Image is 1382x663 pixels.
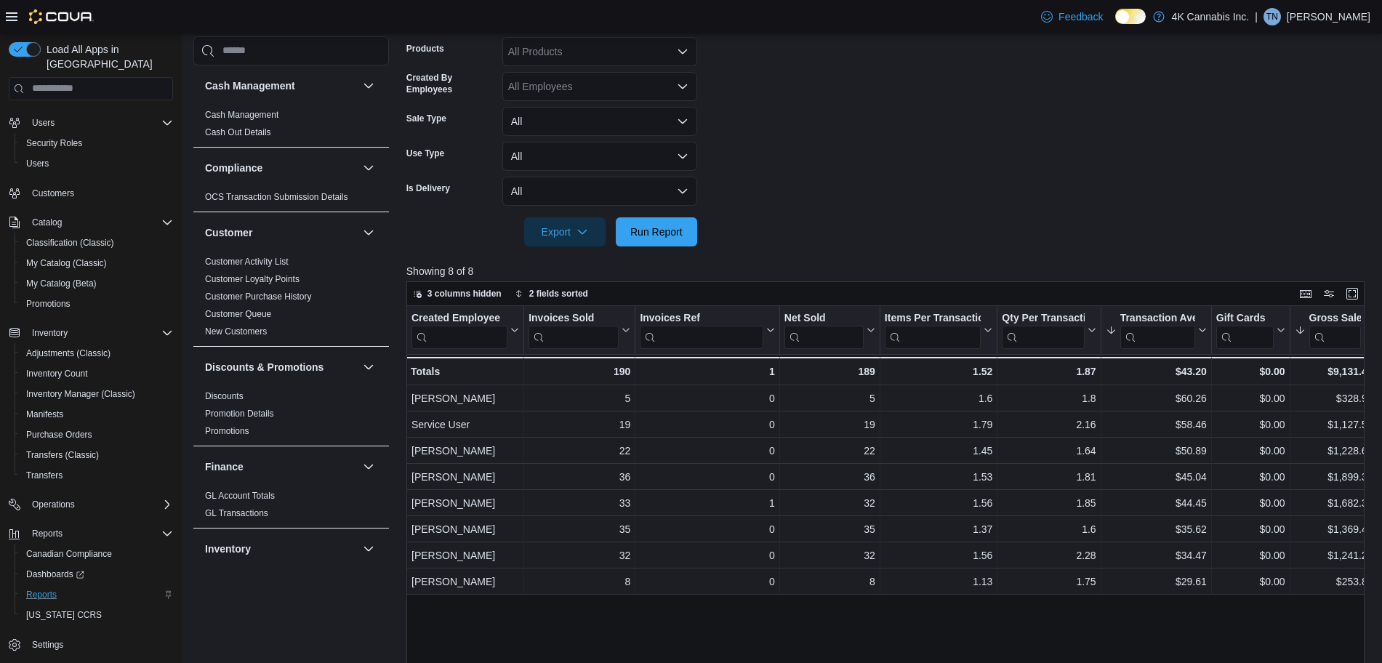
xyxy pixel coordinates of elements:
[1294,363,1373,380] div: $9,131.45
[32,188,74,199] span: Customers
[193,106,389,147] div: Cash Management
[885,521,993,538] div: 1.37
[205,542,357,556] button: Inventory
[529,494,630,512] div: 33
[15,294,179,314] button: Promotions
[20,385,141,403] a: Inventory Manager (Classic)
[20,295,76,313] a: Promotions
[529,363,630,380] div: 190
[26,409,63,420] span: Manifests
[1002,547,1096,564] div: 2.28
[1309,311,1361,348] div: Gross Sales
[205,507,268,519] span: GL Transactions
[885,494,993,512] div: 1.56
[205,326,267,337] span: New Customers
[26,214,173,231] span: Catalog
[885,311,981,348] div: Items Per Transaction
[20,234,120,252] a: Classification (Classic)
[3,212,179,233] button: Catalog
[26,449,99,461] span: Transfers (Classic)
[411,521,519,538] div: [PERSON_NAME]
[411,311,507,348] div: Created Employee
[26,496,173,513] span: Operations
[32,327,68,339] span: Inventory
[15,133,179,153] button: Security Roles
[640,494,774,512] div: 1
[26,548,112,560] span: Canadian Compliance
[1216,468,1285,486] div: $0.00
[529,547,630,564] div: 32
[205,426,249,436] a: Promotions
[26,609,102,621] span: [US_STATE] CCRS
[406,148,444,159] label: Use Type
[885,468,993,486] div: 1.53
[411,573,519,590] div: [PERSON_NAME]
[360,540,377,558] button: Inventory
[20,545,118,563] a: Canadian Compliance
[411,468,519,486] div: [PERSON_NAME]
[20,345,173,362] span: Adjustments (Classic)
[784,416,875,433] div: 19
[1115,9,1146,24] input: Dark Mode
[640,416,774,433] div: 0
[26,568,84,580] span: Dashboards
[1216,547,1285,564] div: $0.00
[32,528,63,539] span: Reports
[15,363,179,384] button: Inventory Count
[529,468,630,486] div: 36
[20,406,69,423] a: Manifests
[885,390,993,407] div: 1.6
[26,114,173,132] span: Users
[360,358,377,376] button: Discounts & Promotions
[26,324,73,342] button: Inventory
[1216,521,1285,538] div: $0.00
[885,363,993,380] div: 1.52
[1002,311,1096,348] button: Qty Per Transaction
[1002,573,1096,590] div: 1.75
[529,311,619,325] div: Invoices Sold
[205,257,289,267] a: Customer Activity List
[1294,390,1373,407] div: $328.91
[205,409,274,419] a: Promotion Details
[20,295,173,313] span: Promotions
[784,311,864,348] div: Net Sold
[205,161,357,175] button: Compliance
[193,387,389,446] div: Discounts & Promotions
[20,365,173,382] span: Inventory Count
[1105,547,1206,564] div: $34.47
[1105,468,1206,486] div: $45.04
[26,185,80,202] a: Customers
[26,635,173,654] span: Settings
[26,114,60,132] button: Users
[26,158,49,169] span: Users
[3,323,179,343] button: Inventory
[1172,8,1250,25] p: 4K Cannabis Inc.
[1002,416,1096,433] div: 2.16
[533,217,597,246] span: Export
[20,155,173,172] span: Users
[205,79,357,93] button: Cash Management
[885,311,993,348] button: Items Per Transaction
[411,311,519,348] button: Created Employee
[529,442,630,459] div: 22
[205,408,274,419] span: Promotion Details
[15,584,179,605] button: Reports
[15,404,179,425] button: Manifests
[885,547,993,564] div: 1.56
[26,324,173,342] span: Inventory
[360,159,377,177] button: Compliance
[406,43,444,55] label: Products
[26,214,68,231] button: Catalog
[406,182,450,194] label: Is Delivery
[20,426,173,443] span: Purchase Orders
[1216,363,1285,380] div: $0.00
[1002,442,1096,459] div: 1.64
[205,459,244,474] h3: Finance
[427,288,502,300] span: 3 columns hidden
[26,589,57,600] span: Reports
[205,126,271,138] span: Cash Out Details
[677,81,688,92] button: Open list of options
[26,470,63,481] span: Transfers
[1002,311,1084,348] div: Qty Per Transaction
[1294,416,1373,433] div: $1,127.59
